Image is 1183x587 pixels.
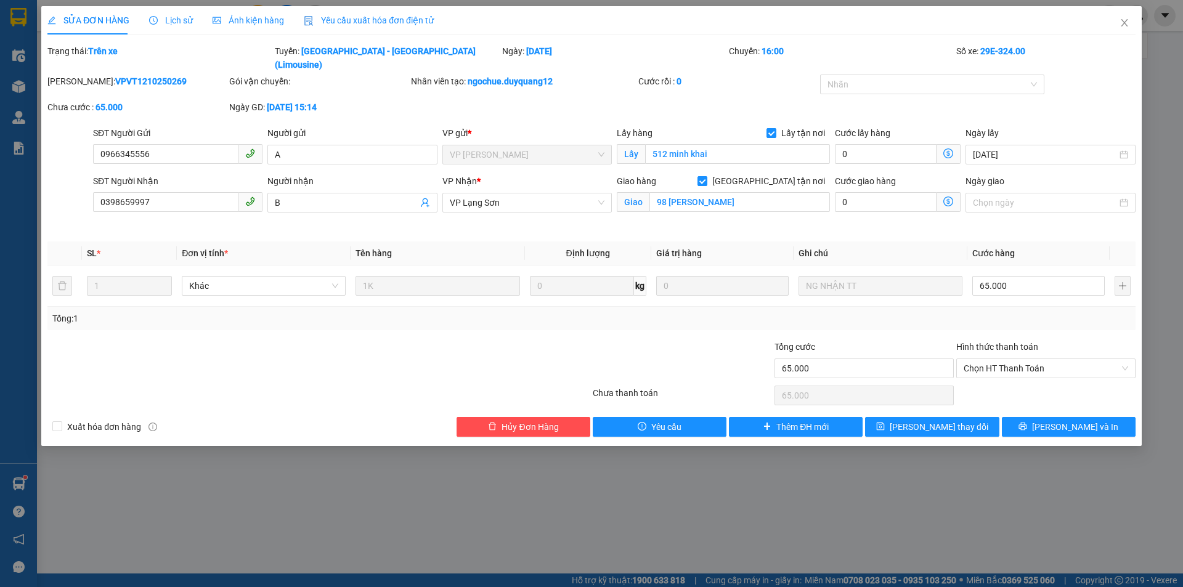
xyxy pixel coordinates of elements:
[656,248,702,258] span: Giá trị hàng
[966,128,999,138] label: Ngày lấy
[638,75,818,88] div: Cước rồi :
[267,126,437,140] div: Người gửi
[356,248,392,258] span: Tên hàng
[876,422,885,432] span: save
[52,312,457,325] div: Tổng: 1
[677,76,681,86] b: 0
[420,198,430,208] span: user-add
[799,276,962,296] input: Ghi Chú
[275,46,476,70] b: [GEOGRAPHIC_DATA] - [GEOGRAPHIC_DATA] (Limousine)
[189,277,338,295] span: Khác
[149,16,158,25] span: clock-circle
[973,196,1116,209] input: Ngày giao
[762,46,784,56] b: 16:00
[617,144,645,164] span: Lấy
[62,420,146,434] span: Xuất hóa đơn hàng
[468,76,553,86] b: ngochue.duyquang12
[245,196,255,206] span: phone
[526,46,552,56] b: [DATE]
[638,422,646,432] span: exclamation-circle
[651,420,681,434] span: Yêu cầu
[943,148,953,158] span: dollar-circle
[502,420,558,434] span: Hủy Đơn Hàng
[1120,18,1129,28] span: close
[656,276,789,296] input: 0
[213,15,284,25] span: Ảnh kiện hàng
[442,126,612,140] div: VP gửi
[591,386,773,408] div: Chưa thanh toán
[835,128,890,138] label: Cước lấy hàng
[87,248,97,258] span: SL
[52,276,72,296] button: delete
[728,44,955,71] div: Chuyến:
[763,422,771,432] span: plus
[148,423,157,431] span: info-circle
[442,176,477,186] span: VP Nhận
[1107,6,1142,41] button: Close
[93,174,262,188] div: SĐT Người Nhận
[229,100,409,114] div: Ngày GD:
[649,192,830,212] input: Giao tận nơi
[966,176,1004,186] label: Ngày giao
[776,420,829,434] span: Thêm ĐH mới
[267,174,437,188] div: Người nhận
[980,46,1025,56] b: 29E-324.00
[835,192,937,212] input: Cước giao hàng
[47,75,227,88] div: [PERSON_NAME]:
[645,144,830,164] input: Lấy tận nơi
[47,15,129,25] span: SỬA ĐƠN HÀNG
[955,44,1137,71] div: Số xe:
[488,422,497,432] span: delete
[213,16,221,25] span: picture
[835,144,937,164] input: Cước lấy hàng
[943,196,953,206] span: dollar-circle
[729,417,863,437] button: plusThêm ĐH mới
[973,148,1116,161] input: Ngày lấy
[182,248,228,258] span: Đơn vị tính
[47,16,56,25] span: edit
[450,145,604,164] span: VP Minh Khai
[115,76,187,86] b: VPVT1210250269
[356,276,519,296] input: VD: Bàn, Ghế
[707,174,830,188] span: [GEOGRAPHIC_DATA] tận nơi
[617,176,656,186] span: Giao hàng
[890,420,988,434] span: [PERSON_NAME] thay đổi
[776,126,830,140] span: Lấy tận nơi
[457,417,590,437] button: deleteHủy Đơn Hàng
[774,342,815,352] span: Tổng cước
[411,75,636,88] div: Nhân viên tạo:
[1018,422,1027,432] span: printer
[617,128,652,138] span: Lấy hàng
[566,248,610,258] span: Định lượng
[274,44,501,71] div: Tuyến:
[93,126,262,140] div: SĐT Người Gửi
[835,176,896,186] label: Cước giao hàng
[972,248,1015,258] span: Cước hàng
[245,148,255,158] span: phone
[96,102,123,112] b: 65.000
[964,359,1128,378] span: Chọn HT Thanh Toán
[593,417,726,437] button: exclamation-circleYêu cầu
[267,102,317,112] b: [DATE] 15:14
[617,192,649,212] span: Giao
[865,417,999,437] button: save[PERSON_NAME] thay đổi
[88,46,118,56] b: Trên xe
[956,342,1038,352] label: Hình thức thanh toán
[304,16,314,26] img: icon
[1002,417,1136,437] button: printer[PERSON_NAME] và In
[46,44,274,71] div: Trạng thái:
[47,100,227,114] div: Chưa cước :
[794,241,967,265] th: Ghi chú
[304,15,434,25] span: Yêu cầu xuất hóa đơn điện tử
[450,193,604,212] span: VP Lạng Sơn
[149,15,193,25] span: Lịch sử
[229,75,409,88] div: Gói vận chuyển:
[1115,276,1131,296] button: plus
[634,276,646,296] span: kg
[501,44,728,71] div: Ngày:
[1032,420,1118,434] span: [PERSON_NAME] và In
